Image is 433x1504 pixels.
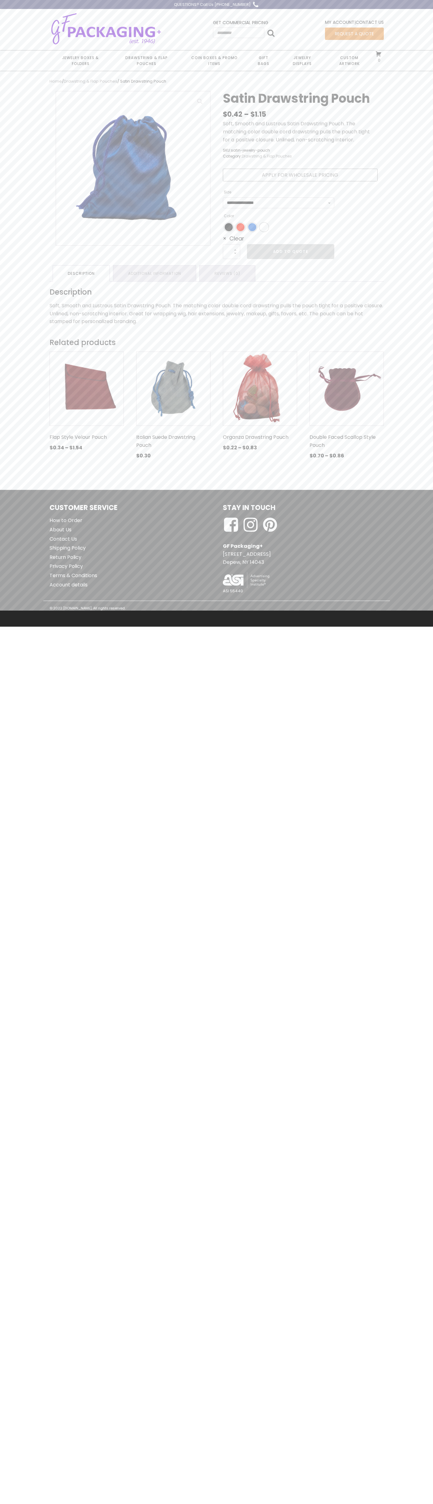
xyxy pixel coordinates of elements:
[50,544,97,552] a: Shipping Policy
[223,542,263,550] strong: GF Packaging+
[325,28,384,40] a: Request a Quote
[50,78,384,85] nav: Breadcrumb
[223,235,244,242] a: Clear options
[325,50,373,71] a: Custom Artwork
[238,444,241,451] span: –
[50,535,97,543] a: Contact Us
[213,19,268,26] a: Get Commercial Pricing
[50,444,64,451] bdi: 0.34
[325,19,384,27] div: |
[223,110,227,119] span: $
[65,444,68,451] span: –
[223,588,243,594] p: ASI 55440
[50,444,53,451] span: $
[325,452,328,459] span: –
[112,50,181,71] a: Drawstring & Flap Pouches
[356,19,384,25] a: Contact Us
[329,452,333,459] span: $
[242,444,257,451] bdi: 0.83
[248,50,279,71] a: Gift Bags
[223,120,378,144] p: Soft, Smooth and Lustrous Satin Drawstring Pouch. The matching color double cord drawstring pulls...
[223,91,370,109] h1: Satin Drawstring Pouch
[310,452,313,459] span: $
[329,452,344,459] bdi: 0.86
[50,50,112,71] a: Jewelry Boxes & Folders
[69,444,82,451] bdi: 1.54
[136,352,210,426] img: Small grey round bottom Italian Suede drawstring pouch.
[223,572,269,588] img: ASI Logo
[136,431,210,452] h3: Italian Suede Drawstring Pouch
[250,110,266,119] bdi: 1.15
[69,444,73,451] span: $
[310,352,384,426] img: Small size round bottom burgundy drawstring jewelry pouch with a scallop top opening.
[50,553,97,561] a: Return Policy
[136,452,151,459] bdi: 0.30
[223,153,292,159] span: Category:
[50,502,118,513] h1: Customer Service
[247,244,334,259] a: Add to Quote
[113,266,196,281] a: Additional information
[50,12,163,45] img: GF Packaging + - Established 1946
[200,266,255,281] a: Reviews (0)
[376,58,380,63] span: 0
[223,169,378,182] a: Apply for Wholesale Pricing
[259,223,269,232] li: White
[310,452,324,459] bdi: 0.70
[310,352,384,462] a: Double Faced Scallop Style Pouch
[174,2,251,8] div: QUESTIONS? Call Us [PHONE_NUMBER]
[50,337,384,348] h2: Related products
[250,110,255,119] span: $
[50,352,124,454] a: Flap Style Velour Pouch
[50,562,97,570] a: Privacy Policy
[64,78,117,84] a: Drawstring & Flap Pouches
[242,153,292,159] a: Drawstring & Flap Pouches
[50,431,124,444] h3: Flap Style Velour Pouch
[50,572,97,580] a: Terms & Conditions
[136,352,210,462] a: Italian Suede Drawstring Pouch $0.30
[136,452,140,459] span: $
[248,223,257,232] li: Royal Blue
[50,606,125,611] p: © 2022 [DOMAIN_NAME]. All rights reserved.
[325,19,354,25] a: My Account
[223,147,292,153] span: SKU:
[224,187,231,197] label: Size
[224,223,233,232] li: Black
[223,244,240,259] input: Product quantity
[236,223,245,232] li: Red
[223,431,297,444] h3: Organza Drawstring Pouch
[224,211,234,221] label: Color
[50,581,97,589] a: Account details
[50,302,384,326] p: Soft, Smooth and Lustrous Satin Drawstring Pouch. The matching color double cord drawstring pulls...
[223,352,297,454] a: Organza Drawstring Pouch
[50,516,97,525] a: How to Order
[310,431,384,452] h3: Double Faced Scallop Style Pouch
[50,352,124,426] img: Large size burgundy velour flap pouch.
[223,352,297,426] img: Medium size red organza drawstring pouch.
[50,526,97,534] a: About Us
[223,444,226,451] span: $
[223,221,334,233] ul: Color
[181,50,247,71] a: Coin Boxes & Promo Items
[375,51,382,63] a: 0
[50,78,62,84] a: Home
[223,110,242,119] bdi: 0.42
[223,502,275,513] h1: Stay in Touch
[223,542,271,566] p: [STREET_ADDRESS] Depew, NY 14043
[53,266,110,281] a: Description
[50,288,384,297] h2: Description
[223,444,237,451] bdi: 0.22
[242,444,246,451] span: $
[231,148,270,153] span: satin-jewelry-pouch
[244,110,249,119] span: –
[194,96,206,107] a: View full-screen image gallery
[279,50,325,71] a: Jewelry Displays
